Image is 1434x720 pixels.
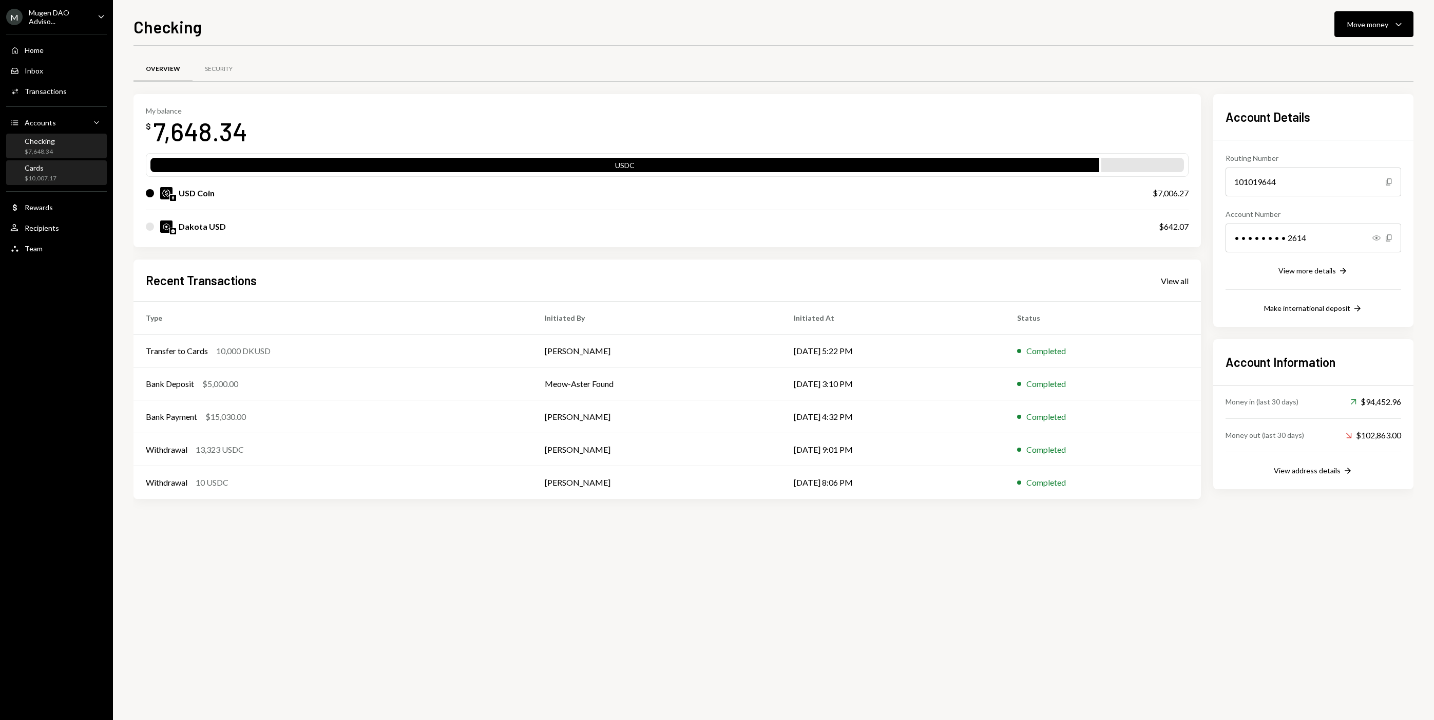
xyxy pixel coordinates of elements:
th: Type [133,302,532,335]
a: Home [6,41,107,59]
div: Completed [1026,378,1066,390]
div: Completed [1026,476,1066,489]
a: Overview [133,56,193,82]
div: $15,030.00 [205,411,246,423]
div: Checking [25,137,55,145]
td: [PERSON_NAME] [532,400,782,433]
div: Transfer to Cards [146,345,208,357]
td: [PERSON_NAME] [532,466,782,499]
div: View more details [1278,266,1336,275]
img: DKUSD [160,220,173,233]
div: $5,000.00 [202,378,238,390]
div: $7,648.34 [25,147,55,156]
div: Security [205,65,233,73]
div: USDC [150,160,1099,174]
div: Completed [1026,444,1066,456]
a: Rewards [6,198,107,216]
div: $ [146,121,151,132]
h2: Account Details [1226,108,1401,125]
td: [DATE] 4:32 PM [781,400,1005,433]
div: Bank Payment [146,411,197,423]
div: USD Coin [179,187,215,199]
div: $102,863.00 [1346,429,1401,441]
h1: Checking [133,16,202,37]
a: View all [1161,275,1189,286]
div: Rewards [25,203,53,212]
h2: Account Information [1226,354,1401,371]
div: $10,007.17 [25,174,56,183]
div: $642.07 [1159,220,1189,233]
div: Recipients [25,224,59,232]
div: Completed [1026,411,1066,423]
td: [DATE] 5:22 PM [781,335,1005,367]
a: Team [6,239,107,257]
th: Initiated By [532,302,782,335]
div: My balance [146,106,247,115]
div: Money out (last 30 days) [1226,430,1304,440]
div: 101019644 [1226,168,1401,196]
div: Home [25,46,44,54]
div: Bank Deposit [146,378,194,390]
div: $94,452.96 [1350,396,1401,408]
div: Transactions [25,87,67,96]
a: Cards$10,007.17 [6,160,107,185]
button: Make international deposit [1264,303,1363,315]
a: Checking$7,648.34 [6,134,107,158]
div: Dakota USD [179,220,226,233]
div: 10 USDC [196,476,228,489]
div: 13,323 USDC [196,444,244,456]
td: [DATE] 9:01 PM [781,433,1005,466]
div: Account Number [1226,209,1401,219]
div: Overview [146,65,180,73]
div: View address details [1274,466,1341,475]
th: Status [1005,302,1201,335]
img: ethereum-mainnet [170,195,176,201]
div: Completed [1026,345,1066,357]
a: Inbox [6,61,107,80]
div: Routing Number [1226,153,1401,163]
a: Security [193,56,245,82]
td: [PERSON_NAME] [532,433,782,466]
div: M [6,9,23,25]
a: Accounts [6,113,107,132]
div: 7,648.34 [153,115,247,147]
td: [DATE] 3:10 PM [781,367,1005,400]
div: 10,000 DKUSD [216,345,271,357]
div: Team [25,244,43,253]
img: base-mainnet [170,228,176,234]
button: Move money [1334,11,1413,37]
td: [DATE] 8:06 PM [781,466,1005,499]
div: Withdrawal [146,444,187,456]
div: $7,006.27 [1153,187,1189,199]
div: • • • • • • • • 2614 [1226,224,1401,252]
div: Cards [25,163,56,172]
button: View more details [1278,266,1348,277]
a: Transactions [6,82,107,100]
th: Initiated At [781,302,1005,335]
div: Inbox [25,66,43,75]
div: Mugen DAO Adviso... [29,8,89,26]
button: View address details [1274,466,1353,477]
td: Meow-Aster Found [532,367,782,400]
a: Recipients [6,218,107,237]
td: [PERSON_NAME] [532,335,782,367]
div: Accounts [25,118,56,127]
h2: Recent Transactions [146,272,257,289]
img: USDC [160,187,173,199]
div: Move money [1347,19,1388,30]
div: Withdrawal [146,476,187,489]
div: Make international deposit [1264,304,1350,312]
div: View all [1161,276,1189,286]
div: Money in (last 30 days) [1226,396,1298,407]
